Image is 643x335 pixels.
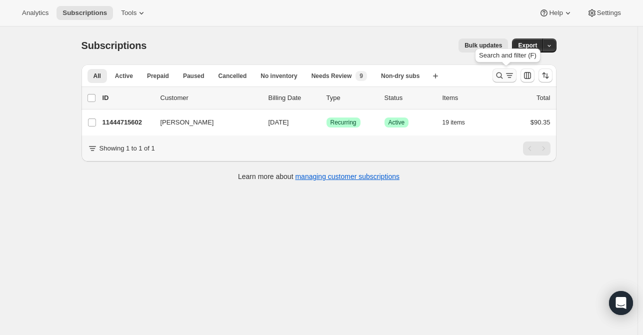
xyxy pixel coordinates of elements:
span: Paused [183,72,204,80]
button: Bulk updates [458,38,508,52]
span: Subscriptions [81,40,147,51]
button: Customize table column order and visibility [520,68,534,82]
div: IDCustomerBilling DateTypeStatusItemsTotal [102,93,550,103]
div: Items [442,93,492,103]
button: Tools [115,6,152,20]
div: Type [326,93,376,103]
span: [PERSON_NAME] [160,117,214,127]
span: Settings [597,9,621,17]
span: Active [388,118,405,126]
span: Needs Review [311,72,352,80]
span: [DATE] [268,118,289,126]
p: Status [384,93,434,103]
button: Create new view [427,69,443,83]
p: Billing Date [268,93,318,103]
button: Analytics [16,6,54,20]
nav: Pagination [523,141,550,155]
p: ID [102,93,152,103]
button: Export [512,38,543,52]
span: Prepaid [147,72,169,80]
span: Cancelled [218,72,247,80]
div: 11444715602[PERSON_NAME][DATE]SuccessRecurringSuccessActive19 items$90.35 [102,115,550,129]
p: Showing 1 to 1 of 1 [99,143,155,153]
p: 11444715602 [102,117,152,127]
span: 19 items [442,118,465,126]
span: Active [115,72,133,80]
button: Settings [581,6,627,20]
span: Non-dry subs [381,72,419,80]
div: Open Intercom Messenger [609,291,633,315]
p: Learn more about [238,171,399,181]
button: [PERSON_NAME] [154,114,254,130]
button: 19 items [442,115,476,129]
span: Subscriptions [62,9,107,17]
button: Subscriptions [56,6,113,20]
span: 9 [359,72,363,80]
span: Help [549,9,562,17]
span: $90.35 [530,118,550,126]
span: Recurring [330,118,356,126]
button: Search and filter results [492,68,516,82]
span: Export [518,41,537,49]
p: Customer [160,93,260,103]
button: Sort the results [538,68,552,82]
span: Tools [121,9,136,17]
button: Help [533,6,578,20]
span: No inventory [260,72,297,80]
span: Bulk updates [464,41,502,49]
span: All [93,72,101,80]
a: managing customer subscriptions [295,172,399,180]
p: Total [536,93,550,103]
span: Analytics [22,9,48,17]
